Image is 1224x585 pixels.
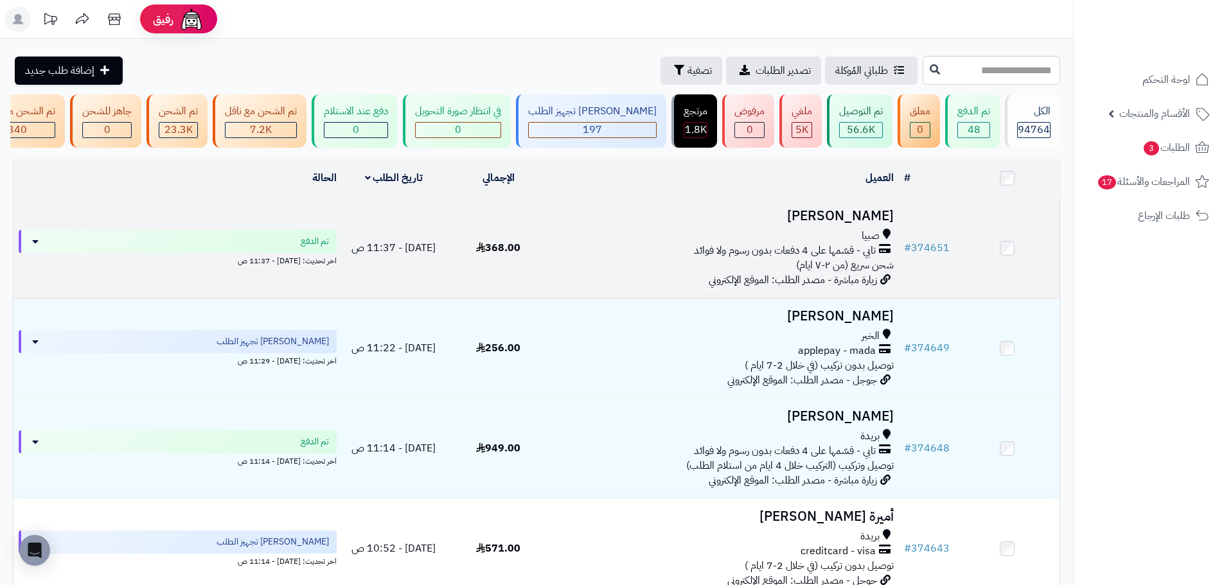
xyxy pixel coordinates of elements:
[1018,122,1050,137] span: 94764
[1002,94,1063,148] a: الكل94764
[476,240,520,256] span: 368.00
[415,104,501,119] div: في انتظار صورة التحويل
[19,554,337,567] div: اخر تحديث: [DATE] - 11:14 ص
[745,558,894,573] span: توصيل بدون تركيب (في خلال 2-7 ايام )
[968,122,980,137] span: 48
[483,170,515,186] a: الإجمالي
[1081,200,1216,231] a: طلبات الإرجاع
[840,123,882,137] div: 56565
[792,123,812,137] div: 4969
[957,104,990,119] div: تم الدفع
[862,329,880,344] span: الخبر
[1142,139,1190,157] span: الطلبات
[904,240,950,256] a: #374651
[365,170,423,186] a: تاريخ الطلب
[583,122,602,137] span: 197
[727,372,877,388] span: جوجل - مصدر الطلب: الموقع الإلكتروني
[1138,207,1190,225] span: طلبات الإرجاع
[250,122,272,137] span: 7.2K
[226,123,296,137] div: 7223
[529,123,656,137] div: 197
[476,441,520,456] span: 949.00
[19,253,337,266] div: اخر تحديث: [DATE] - 11:37 ص
[210,94,309,148] a: تم الشحن مع ناقل 7.2K
[860,429,880,444] span: بريدة
[225,104,297,119] div: تم الشحن مع ناقل
[904,170,910,186] a: #
[1144,141,1159,155] span: 3
[910,123,930,137] div: 0
[734,104,765,119] div: مرفوض
[104,122,111,137] span: 0
[862,229,880,243] span: صبيا
[556,409,894,424] h3: [PERSON_NAME]
[351,240,436,256] span: [DATE] - 11:37 ص
[351,340,436,356] span: [DATE] - 11:22 ص
[15,57,123,85] a: إضافة طلب جديد
[835,63,888,78] span: طلباتي المُوكلة
[416,123,501,137] div: 0
[455,122,461,137] span: 0
[917,122,923,137] span: 0
[353,122,359,137] span: 0
[684,123,707,137] div: 1808
[895,94,943,148] a: معلق 0
[904,240,911,256] span: #
[556,309,894,324] h3: [PERSON_NAME]
[217,335,329,348] span: [PERSON_NAME] تجهيز الطلب
[83,123,131,137] div: 0
[8,122,27,137] span: 340
[847,122,875,137] span: 56.6K
[904,441,950,456] a: #374648
[910,104,930,119] div: معلق
[777,94,824,148] a: ملغي 5K
[324,104,388,119] div: دفع عند الاستلام
[1081,64,1216,95] a: لوحة التحكم
[159,123,197,137] div: 23271
[528,104,657,119] div: [PERSON_NAME] تجهيز الطلب
[745,358,894,373] span: توصيل بدون تركيب (في خلال 2-7 ايام )
[556,209,894,223] h3: [PERSON_NAME]
[67,94,144,148] a: جاهز للشحن 0
[217,536,329,548] span: [PERSON_NAME] تجهيز الطلب
[1081,132,1216,163] a: الطلبات3
[1098,175,1116,189] span: 17
[824,94,895,148] a: تم التوصيل 56.6K
[476,541,520,556] span: 571.00
[798,344,876,358] span: applepay - mada
[709,272,877,288] span: زيارة مباشرة - مصدر الطلب: الموقع الإلكتروني
[839,104,883,119] div: تم التوصيل
[904,541,911,556] span: #
[684,104,707,119] div: مرتجع
[25,63,94,78] span: إضافة طلب جديد
[1142,71,1190,89] span: لوحة التحكم
[709,473,877,488] span: زيارة مباشرة - مصدر الطلب: الموقع الإلكتروني
[943,94,1002,148] a: تم الدفع 48
[796,258,894,273] span: شحن سريع (من ٢-٧ ايام)
[1119,105,1190,123] span: الأقسام والمنتجات
[324,123,387,137] div: 0
[795,122,808,137] span: 5K
[694,243,876,258] span: تابي - قسّمها على 4 دفعات بدون رسوم ولا فوائد
[685,122,707,137] span: 1.8K
[34,6,66,35] a: تحديثات المنصة
[1097,173,1190,191] span: المراجعات والأسئلة
[351,441,436,456] span: [DATE] - 11:14 ص
[661,57,722,85] button: تصفية
[904,340,911,356] span: #
[82,104,132,119] div: جاهز للشحن
[904,541,950,556] a: #374643
[19,535,50,566] div: Open Intercom Messenger
[19,353,337,367] div: اخر تحديث: [DATE] - 11:29 ص
[301,435,329,448] span: تم الدفع
[694,444,876,458] span: تابي - قسّمها على 4 دفعات بدون رسوم ولا فوائد
[351,541,436,556] span: [DATE] - 10:52 ص
[801,544,876,559] span: creditcard - visa
[687,63,712,78] span: تصفية
[825,57,918,85] a: طلباتي المُوكلة
[179,6,204,32] img: ai-face.png
[904,441,911,456] span: #
[400,94,513,148] a: في انتظار صورة التحويل 0
[792,104,812,119] div: ملغي
[476,340,520,356] span: 256.00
